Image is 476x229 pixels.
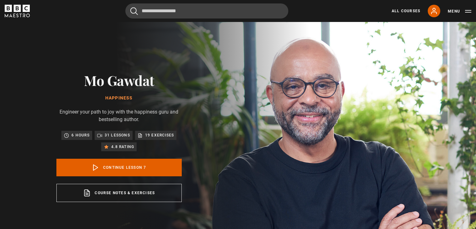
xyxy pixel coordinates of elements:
[125,3,288,19] input: Search
[56,159,182,176] a: Continue lesson 7
[56,72,182,88] h2: Mo Gawdat
[71,132,89,138] p: 6 hours
[105,132,130,138] p: 31 lessons
[111,144,134,150] p: 4.8 rating
[130,7,138,15] button: Submit the search query
[56,96,182,101] h1: Happiness
[56,108,182,123] p: Engineer your path to joy with the happiness guru and bestselling author.
[56,184,182,202] a: Course notes & exercises
[392,8,420,14] a: All Courses
[145,132,174,138] p: 19 exercises
[5,5,30,17] svg: BBC Maestro
[448,8,471,14] button: Toggle navigation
